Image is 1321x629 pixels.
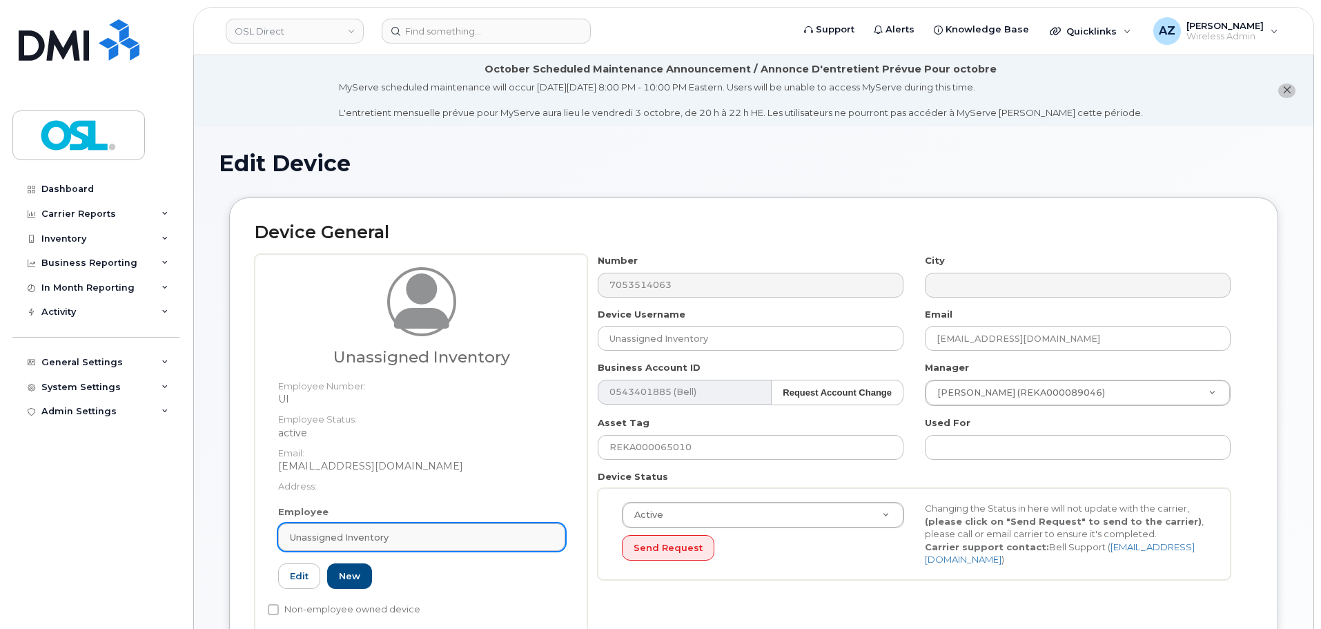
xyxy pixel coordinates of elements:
label: Asset Tag [598,416,649,429]
label: Device Username [598,308,685,321]
label: Number [598,254,638,267]
dd: [EMAIL_ADDRESS][DOMAIN_NAME] [278,459,565,473]
a: Edit [278,563,320,589]
span: [PERSON_NAME] (REKA000089046) [929,387,1105,399]
h2: Device General [255,223,1253,242]
label: Manager [925,361,969,374]
span: Active [626,509,663,521]
label: Business Account ID [598,361,701,374]
div: MyServe scheduled maintenance will occur [DATE][DATE] 8:00 PM - 10:00 PM Eastern. Users will be u... [339,81,1143,119]
dt: Email: [278,440,565,460]
a: Unassigned Inventory [278,523,565,551]
dd: active [278,426,565,440]
input: Non-employee owned device [268,604,279,615]
strong: (please click on "Send Request" to send to the carrier) [925,516,1202,527]
strong: Request Account Change [783,387,892,398]
span: Unassigned Inventory [290,531,389,544]
label: City [925,254,945,267]
button: close notification [1278,84,1295,98]
label: Device Status [598,470,668,483]
label: Employee [278,505,329,519]
label: Non-employee owned device [268,601,420,618]
div: Changing the Status in here will not update with the carrier, , please call or email carrier to e... [914,502,1217,566]
strong: Carrier support contact: [925,541,1049,552]
a: New [327,563,372,589]
div: October Scheduled Maintenance Announcement / Annonce D'entretient Prévue Pour octobre [485,62,997,77]
button: Send Request [622,535,714,561]
button: Request Account Change [771,380,903,405]
dt: Address: [278,473,565,493]
a: [EMAIL_ADDRESS][DOMAIN_NAME] [925,541,1195,565]
dt: Employee Status: [278,406,565,426]
h3: Unassigned Inventory [278,349,565,366]
dt: Employee Number: [278,373,565,393]
a: Active [623,503,903,528]
dd: UI [278,392,565,406]
a: [PERSON_NAME] (REKA000089046) [926,380,1230,405]
label: Email [925,308,952,321]
label: Used For [925,416,970,429]
h1: Edit Device [219,151,1289,175]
